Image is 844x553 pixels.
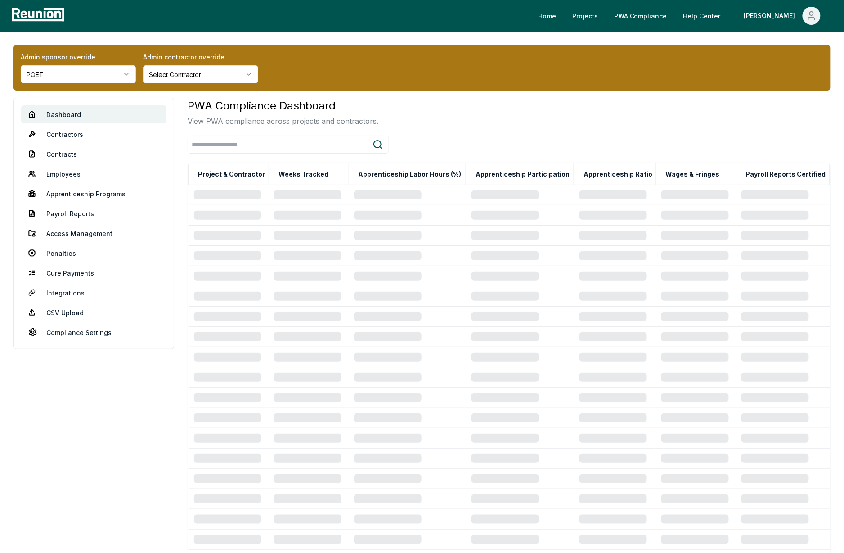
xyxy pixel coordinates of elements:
[21,244,166,262] a: Penalties
[143,52,258,62] label: Admin contractor override
[21,284,166,302] a: Integrations
[582,165,654,183] button: Apprenticeship Ratio
[21,125,166,143] a: Contractors
[21,204,166,222] a: Payroll Reports
[21,264,166,282] a: Cure Payments
[531,7,835,25] nav: Main
[744,165,828,183] button: Payroll Reports Certified
[21,185,166,203] a: Apprenticeship Programs
[676,7,728,25] a: Help Center
[21,52,136,62] label: Admin sponsor override
[474,165,571,183] button: Apprenticeship Participation
[277,165,330,183] button: Weeks Tracked
[21,323,166,341] a: Compliance Settings
[21,304,166,322] a: CSV Upload
[737,7,828,25] button: [PERSON_NAME]
[196,165,267,183] button: Project & Contractor
[188,98,378,114] h3: PWA Compliance Dashboard
[744,7,799,25] div: [PERSON_NAME]
[21,165,166,183] a: Employees
[357,165,463,183] button: Apprenticeship Labor Hours (%)
[664,165,722,183] button: Wages & Fringes
[21,224,166,242] a: Access Management
[565,7,605,25] a: Projects
[607,7,674,25] a: PWA Compliance
[21,145,166,163] a: Contracts
[188,116,378,127] p: View PWA compliance across projects and contractors.
[21,105,166,123] a: Dashboard
[531,7,563,25] a: Home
